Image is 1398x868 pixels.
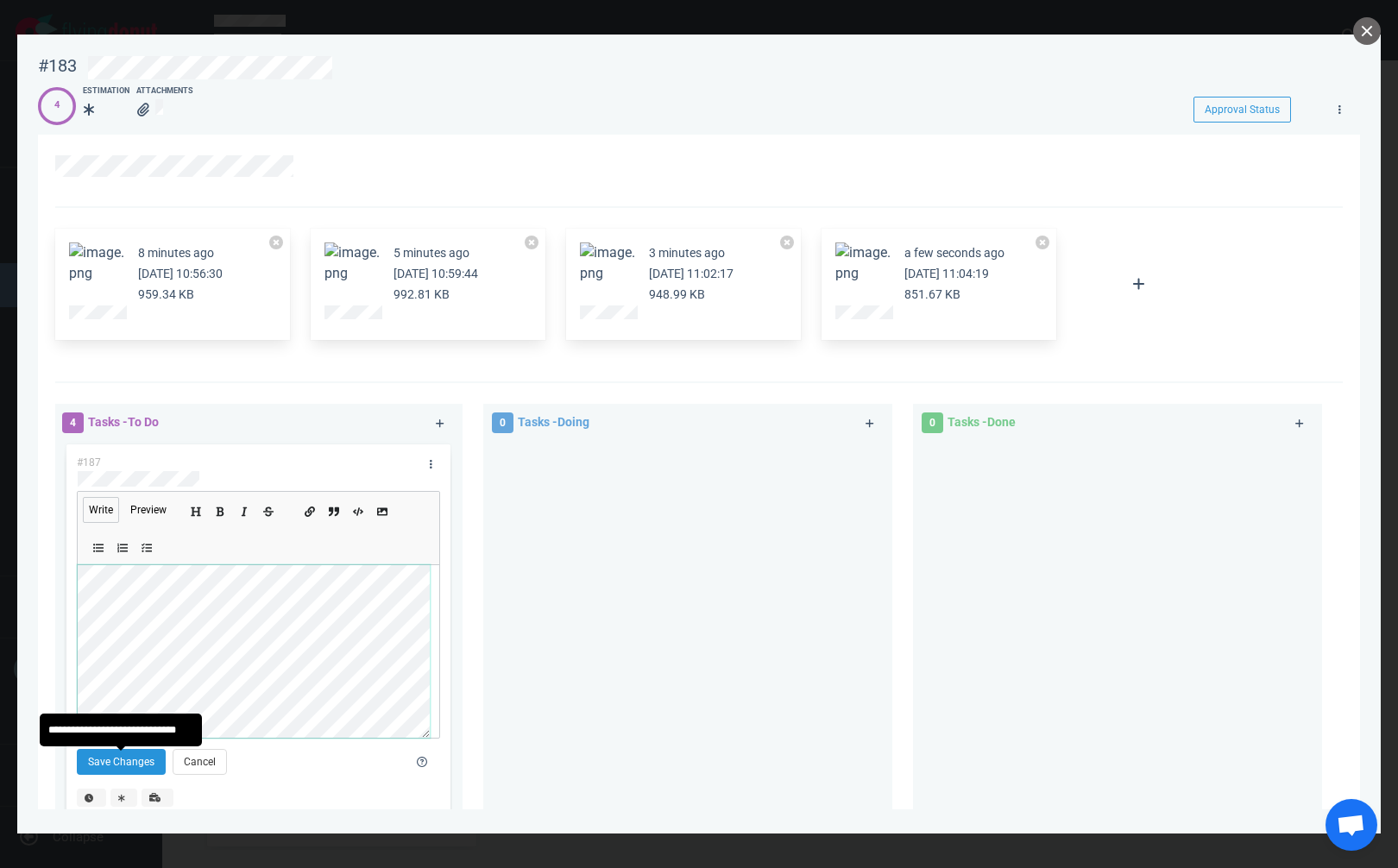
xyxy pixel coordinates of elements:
span: #187 [77,456,101,469]
button: Save Changes [77,749,166,775]
button: Zoom image [324,242,380,284]
small: 851.67 KB [904,287,960,301]
div: Estimation [83,85,129,97]
div: 4 [54,98,60,113]
button: Add bold text [211,500,229,519]
small: 992.81 KB [394,287,450,301]
small: [DATE] 11:04:19 [904,267,989,280]
button: Zoom image [580,242,635,284]
button: Zoom image [69,242,124,284]
small: [DATE] 10:59:44 [394,267,478,280]
button: Add ordered list [114,537,131,556]
button: Preview [124,497,173,523]
small: 948.99 KB [649,287,705,301]
button: Approval Status [1193,97,1291,123]
span: 0 [492,412,513,433]
span: 0 [922,412,943,433]
div: Attachments [136,85,193,97]
button: Write [83,497,119,523]
small: a few seconds ago [904,246,1004,260]
span: Tasks - Doing [518,415,589,429]
small: [DATE] 10:56:30 [138,267,223,280]
button: Add header [187,500,205,519]
span: Tasks - To Do [88,415,159,429]
small: 5 minutes ago [394,246,469,260]
div: Open de chat [1326,799,1377,851]
button: close [1353,17,1381,45]
button: Add checked list [138,537,155,556]
button: Insert a quote [325,500,343,519]
button: Add unordered list [90,537,107,556]
span: 4 [62,412,84,433]
small: 959.34 KB [138,287,194,301]
button: Add strikethrough text [260,500,277,519]
span: Tasks - Done [948,415,1016,429]
button: Add italic text [236,500,253,519]
button: Add a link [301,500,318,519]
button: Add image [374,500,391,519]
div: #183 [38,55,77,77]
small: [DATE] 11:02:17 [649,267,734,280]
button: Cancel [173,749,227,775]
button: Insert code [349,500,367,519]
small: 8 minutes ago [138,246,214,260]
button: Zoom image [835,242,891,284]
small: 3 minutes ago [649,246,725,260]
